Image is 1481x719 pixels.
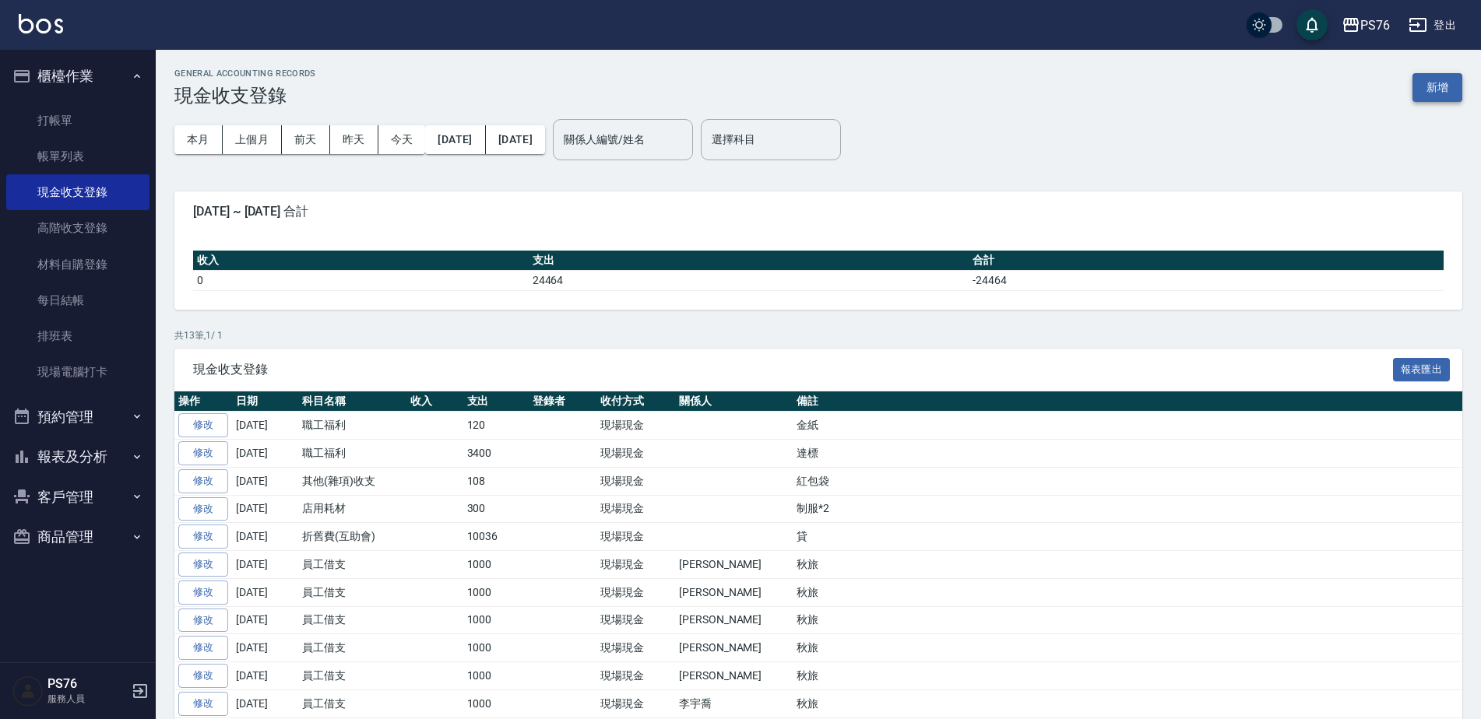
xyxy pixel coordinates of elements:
td: [DATE] [232,523,298,551]
button: 昨天 [330,125,378,154]
h3: 現金收支登錄 [174,85,316,107]
button: 今天 [378,125,426,154]
td: [DATE] [232,412,298,440]
button: 商品管理 [6,517,150,557]
td: 1000 [463,578,529,606]
td: 1000 [463,551,529,579]
td: [DATE] [232,440,298,468]
td: 秋旅 [793,606,1462,634]
a: 修改 [178,692,228,716]
td: [PERSON_NAME] [675,578,793,606]
button: 預約管理 [6,397,150,437]
td: [DATE] [232,634,298,662]
td: [DATE] [232,551,298,579]
td: [PERSON_NAME] [675,634,793,662]
a: 報表匯出 [1393,361,1451,376]
td: 折舊費(互助會) [298,523,406,551]
button: 報表匯出 [1393,358,1451,382]
div: PS76 [1360,16,1390,35]
td: 現場現金 [596,523,675,551]
td: [PERSON_NAME] [675,662,793,690]
th: 合計 [969,251,1444,271]
th: 日期 [232,391,298,412]
th: 支出 [529,251,969,271]
td: 現場現金 [596,495,675,523]
td: 金紙 [793,412,1462,440]
td: 24464 [529,270,969,290]
a: 修改 [178,609,228,633]
span: [DATE] ~ [DATE] 合計 [193,204,1444,219]
td: 職工福利 [298,440,406,468]
a: 修改 [178,497,228,521]
a: 打帳單 [6,103,150,139]
td: 現場現金 [596,662,675,690]
button: 登出 [1402,11,1462,40]
th: 操作 [174,391,232,412]
h2: GENERAL ACCOUNTING RECORDS [174,68,316,79]
td: 300 [463,495,529,523]
td: 1000 [463,689,529,717]
td: 現場現金 [596,606,675,634]
td: 店用耗材 [298,495,406,523]
td: 貸 [793,523,1462,551]
td: [DATE] [232,578,298,606]
a: 修改 [178,469,228,493]
th: 支出 [463,391,529,412]
a: 修改 [178,664,228,688]
td: 10036 [463,523,529,551]
td: 員工借支 [298,689,406,717]
a: 現場電腦打卡 [6,354,150,390]
button: 前天 [282,125,330,154]
img: Logo [19,14,63,33]
th: 收入 [193,251,529,271]
td: 紅包袋 [793,467,1462,495]
a: 修改 [178,552,228,577]
button: 本月 [174,125,223,154]
td: [DATE] [232,495,298,523]
td: 秋旅 [793,689,1462,717]
td: 1000 [463,662,529,690]
th: 收入 [406,391,463,412]
td: 秋旅 [793,578,1462,606]
button: PS76 [1335,9,1396,41]
td: 秋旅 [793,634,1462,662]
button: 客戶管理 [6,477,150,517]
td: 員工借支 [298,634,406,662]
button: 新增 [1412,73,1462,102]
a: 每日結帳 [6,282,150,318]
td: 現場現金 [596,440,675,468]
button: 上個月 [223,125,282,154]
button: 報表及分析 [6,437,150,477]
td: [PERSON_NAME] [675,551,793,579]
td: 1000 [463,606,529,634]
a: 修改 [178,580,228,605]
a: 修改 [178,524,228,549]
td: 職工福利 [298,412,406,440]
th: 收付方式 [596,391,675,412]
th: 關係人 [675,391,793,412]
td: 1000 [463,634,529,662]
button: save [1296,9,1328,40]
span: 現金收支登錄 [193,362,1393,377]
td: [DATE] [232,606,298,634]
td: 108 [463,467,529,495]
a: 高階收支登錄 [6,210,150,246]
a: 修改 [178,441,228,465]
td: 李宇喬 [675,689,793,717]
a: 新增 [1412,79,1462,94]
a: 帳單列表 [6,139,150,174]
td: [DATE] [232,662,298,690]
a: 排班表 [6,318,150,354]
h5: PS76 [47,676,127,692]
td: 員工借支 [298,606,406,634]
a: 修改 [178,413,228,437]
td: 現場現金 [596,412,675,440]
img: Person [12,675,44,707]
td: 0 [193,270,529,290]
td: 員工借支 [298,578,406,606]
td: 現場現金 [596,634,675,662]
p: 服務人員 [47,692,127,706]
td: 3400 [463,440,529,468]
p: 共 13 筆, 1 / 1 [174,328,1462,342]
td: 現場現金 [596,551,675,579]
